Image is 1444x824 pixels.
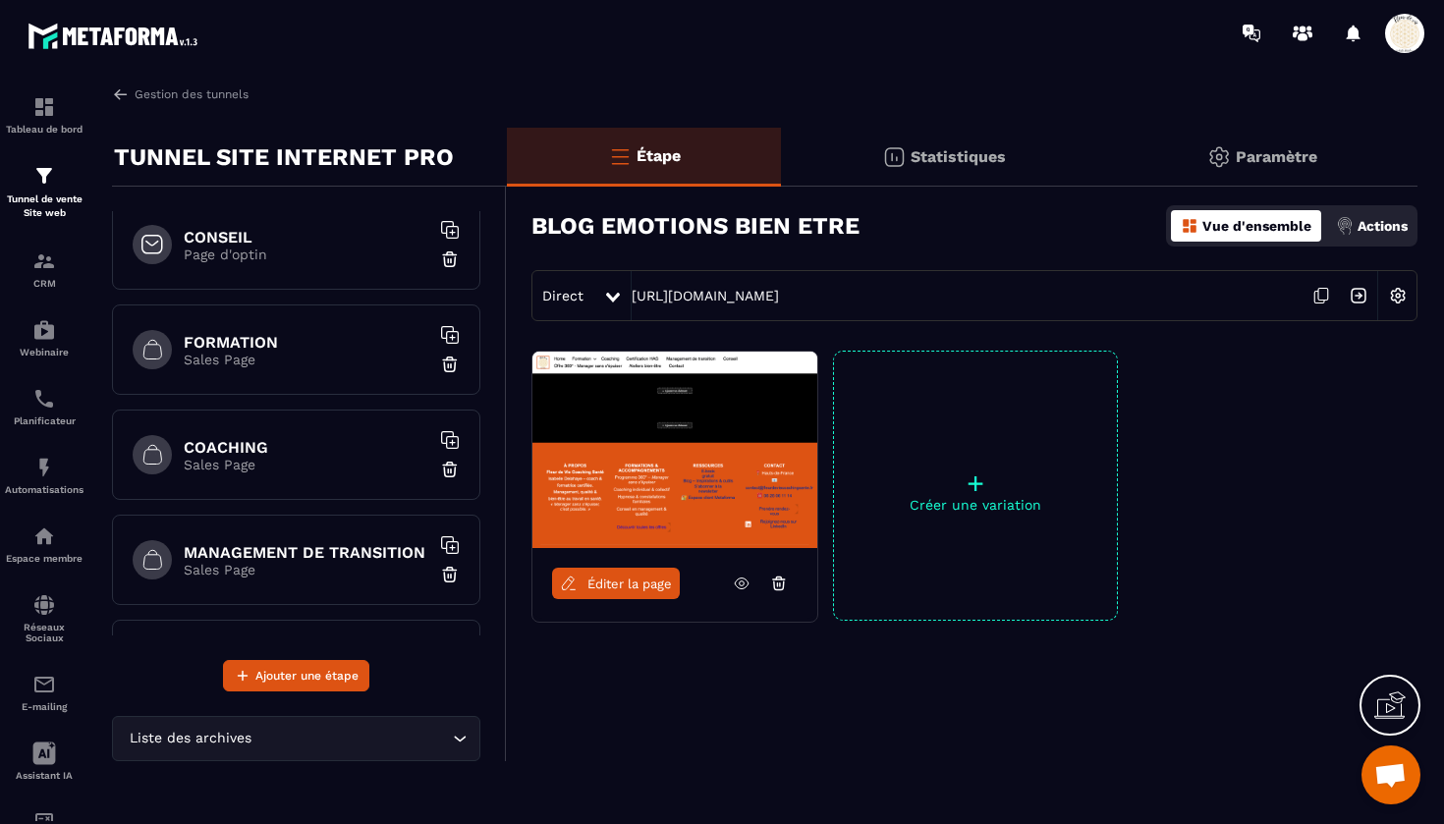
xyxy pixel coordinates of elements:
img: trash [440,249,460,269]
p: Paramètre [1236,147,1317,166]
a: Éditer la page [552,568,680,599]
input: Search for option [255,728,448,749]
img: logo [28,18,204,54]
h6: MANAGEMENT DE TRANSITION [184,543,429,562]
h6: CONSEIL [184,228,429,247]
img: setting-gr.5f69749f.svg [1207,145,1231,169]
p: TUNNEL SITE INTERNET PRO [114,137,454,177]
a: emailemailE-mailing [5,658,83,727]
button: Ajouter une étape [223,660,369,691]
p: Page d'optin [184,247,429,262]
a: Assistant IA [5,727,83,796]
p: + [834,469,1117,497]
p: Assistant IA [5,770,83,781]
img: trash [440,460,460,479]
span: Direct [542,288,583,303]
p: Sales Page [184,562,429,577]
p: Automatisations [5,484,83,495]
p: Webinaire [5,347,83,357]
p: Planificateur [5,415,83,426]
p: Espace membre [5,553,83,564]
p: Sales Page [184,352,429,367]
img: setting-w.858f3a88.svg [1379,277,1416,314]
p: E-mailing [5,701,83,712]
p: Sales Page [184,457,429,472]
a: Gestion des tunnels [112,85,249,103]
img: bars-o.4a397970.svg [608,144,632,168]
p: CRM [5,278,83,289]
p: Tunnel de vente Site web [5,192,83,220]
span: Liste des archives [125,728,255,749]
a: [URL][DOMAIN_NAME] [632,288,779,303]
img: arrow-next.bcc2205e.svg [1340,277,1377,314]
h3: BLOG EMOTIONS BIEN ETRE [531,212,860,240]
img: automations [32,524,56,548]
a: formationformationTableau de bord [5,81,83,149]
p: Actions [1358,218,1408,234]
a: automationsautomationsAutomatisations [5,441,83,510]
p: Créer une variation [834,497,1117,513]
a: automationsautomationsEspace membre [5,510,83,578]
img: actions.d6e523a2.png [1336,217,1354,235]
img: dashboard-orange.40269519.svg [1181,217,1198,235]
img: formation [32,164,56,188]
p: Vue d'ensemble [1202,218,1311,234]
img: stats.20deebd0.svg [882,145,906,169]
img: automations [32,456,56,479]
img: social-network [32,593,56,617]
img: formation [32,249,56,273]
p: Étape [637,146,681,165]
img: trash [440,355,460,374]
a: social-networksocial-networkRéseaux Sociaux [5,578,83,658]
p: Réseaux Sociaux [5,622,83,643]
img: email [32,673,56,696]
div: Ouvrir le chat [1361,745,1420,804]
img: formation [32,95,56,119]
img: scheduler [32,387,56,411]
img: image [532,352,817,548]
img: automations [32,318,56,342]
a: formationformationTunnel de vente Site web [5,149,83,235]
img: arrow [112,85,130,103]
div: Search for option [112,716,480,761]
p: Tableau de bord [5,124,83,135]
h6: FORMATION [184,333,429,352]
a: automationsautomationsWebinaire [5,303,83,372]
a: schedulerschedulerPlanificateur [5,372,83,441]
h6: COACHING [184,438,429,457]
a: formationformationCRM [5,235,83,303]
p: Statistiques [911,147,1006,166]
span: Ajouter une étape [255,666,359,686]
img: trash [440,565,460,584]
span: Éditer la page [587,577,672,591]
